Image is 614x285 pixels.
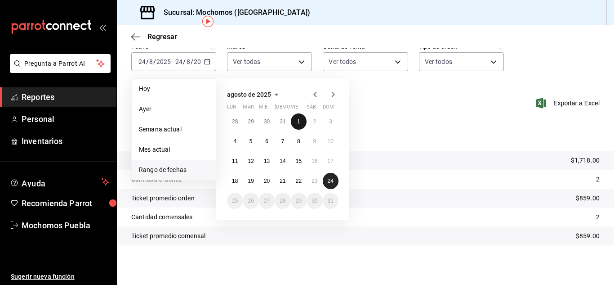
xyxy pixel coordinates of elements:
[99,23,106,31] button: open_drawer_menu
[183,58,186,65] span: /
[227,133,243,149] button: 4 de agosto de 2025
[307,153,322,169] button: 16 de agosto de 2025
[227,89,282,100] button: agosto de 2025
[22,176,98,187] span: Ayuda
[259,153,275,169] button: 13 de agosto de 2025
[323,104,334,113] abbr: domingo
[281,138,285,145] abbr: 7 de agosto de 2025
[156,7,310,18] h3: Sucursal: Mochomos ([GEOGRAPHIC_DATA])
[291,113,307,130] button: 1 de agosto de 2025
[280,198,285,204] abbr: 28 de agosto de 2025
[232,178,238,184] abbr: 18 de agosto de 2025
[243,113,258,130] button: 29 de julio de 2025
[259,173,275,189] button: 20 de agosto de 2025
[323,153,338,169] button: 17 de agosto de 2025
[139,145,209,154] span: Mes actual
[259,104,267,113] abbr: miércoles
[22,91,109,103] span: Reportes
[243,193,258,209] button: 26 de agosto de 2025
[227,193,243,209] button: 25 de agosto de 2025
[175,58,183,65] input: --
[307,193,322,209] button: 30 de agosto de 2025
[576,231,600,241] p: $859.00
[259,133,275,149] button: 6 de agosto de 2025
[275,193,290,209] button: 28 de agosto de 2025
[248,198,254,204] abbr: 26 de agosto de 2025
[22,219,109,231] span: Mochomos Puebla
[22,197,109,209] span: Recomienda Parrot
[11,272,109,281] span: Sugerir nueva función
[291,133,307,149] button: 8 de agosto de 2025
[131,43,216,50] label: Fecha
[307,104,316,113] abbr: sábado
[264,158,270,164] abbr: 13 de agosto de 2025
[311,198,317,204] abbr: 30 de agosto de 2025
[275,173,290,189] button: 21 de agosto de 2025
[275,153,290,169] button: 14 de agosto de 2025
[146,58,149,65] span: /
[131,213,193,222] p: Cantidad comensales
[265,138,268,145] abbr: 6 de agosto de 2025
[248,118,254,125] abbr: 29 de julio de 2025
[329,118,332,125] abbr: 3 de agosto de 2025
[227,104,236,113] abbr: lunes
[243,104,254,113] abbr: martes
[596,213,600,222] p: 2
[280,158,285,164] abbr: 14 de agosto de 2025
[139,104,209,114] span: Ayer
[6,65,111,75] a: Pregunta a Parrot AI
[172,58,174,65] span: -
[275,113,290,130] button: 31 de julio de 2025
[264,198,270,204] abbr: 27 de agosto de 2025
[248,158,254,164] abbr: 12 de agosto de 2025
[307,133,322,149] button: 9 de agosto de 2025
[186,58,191,65] input: --
[139,165,209,175] span: Rango de fechas
[249,138,253,145] abbr: 5 de agosto de 2025
[328,138,334,145] abbr: 10 de agosto de 2025
[22,113,109,125] span: Personal
[131,231,205,241] p: Ticket promedio comensal
[280,118,285,125] abbr: 31 de julio de 2025
[227,173,243,189] button: 18 de agosto de 2025
[243,133,258,149] button: 5 de agosto de 2025
[227,91,271,98] span: agosto de 2025
[323,173,338,189] button: 24 de agosto de 2025
[425,57,452,66] span: Ver todos
[232,158,238,164] abbr: 11 de agosto de 2025
[232,118,238,125] abbr: 28 de julio de 2025
[328,178,334,184] abbr: 24 de agosto de 2025
[193,58,209,65] input: ----
[259,113,275,130] button: 30 de julio de 2025
[329,57,356,66] span: Ver todos
[275,133,290,149] button: 7 de agosto de 2025
[149,58,153,65] input: --
[10,54,111,73] button: Pregunta a Parrot AI
[138,58,146,65] input: --
[307,173,322,189] button: 23 de agosto de 2025
[24,59,97,68] span: Pregunta a Parrot AI
[202,16,214,27] button: Tooltip marker
[248,178,254,184] abbr: 19 de agosto de 2025
[291,173,307,189] button: 22 de agosto de 2025
[232,198,238,204] abbr: 25 de agosto de 2025
[311,158,317,164] abbr: 16 de agosto de 2025
[280,178,285,184] abbr: 21 de agosto de 2025
[233,57,260,66] span: Ver todas
[296,178,302,184] abbr: 22 de agosto de 2025
[538,98,600,109] button: Exportar a Excel
[596,175,600,184] p: 2
[233,138,236,145] abbr: 4 de agosto de 2025
[313,138,316,145] abbr: 9 de agosto de 2025
[227,113,243,130] button: 28 de julio de 2025
[227,153,243,169] button: 11 de agosto de 2025
[291,104,298,113] abbr: viernes
[147,32,177,41] span: Regresar
[311,178,317,184] abbr: 23 de agosto de 2025
[571,156,600,165] p: $1,718.00
[576,194,600,203] p: $859.00
[297,118,300,125] abbr: 1 de agosto de 2025
[275,104,328,113] abbr: jueves
[291,193,307,209] button: 29 de agosto de 2025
